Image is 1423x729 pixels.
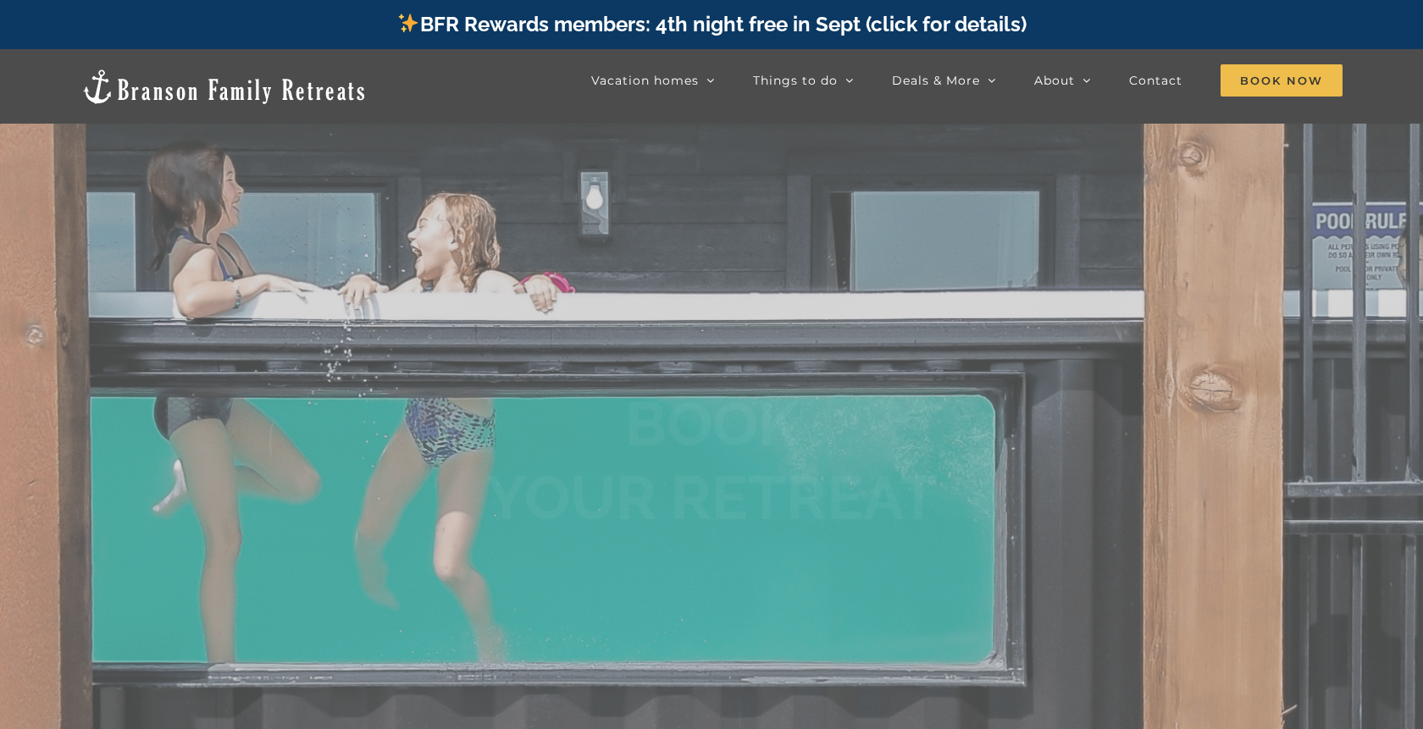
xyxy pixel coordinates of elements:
[892,64,996,97] a: Deals & More
[396,12,1026,36] a: BFR Rewards members: 4th night free in Sept (click for details)
[80,68,368,106] img: Branson Family Retreats Logo
[486,388,938,533] b: BOOK YOUR RETREAT
[753,75,838,86] span: Things to do
[892,75,980,86] span: Deals & More
[591,64,1343,97] nav: Main Menu
[753,64,854,97] a: Things to do
[1129,75,1182,86] span: Contact
[591,64,715,97] a: Vacation homes
[1129,64,1182,97] a: Contact
[398,13,418,33] img: ✨
[1034,64,1091,97] a: About
[1034,75,1075,86] span: About
[1221,64,1343,97] a: Book Now
[591,75,699,86] span: Vacation homes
